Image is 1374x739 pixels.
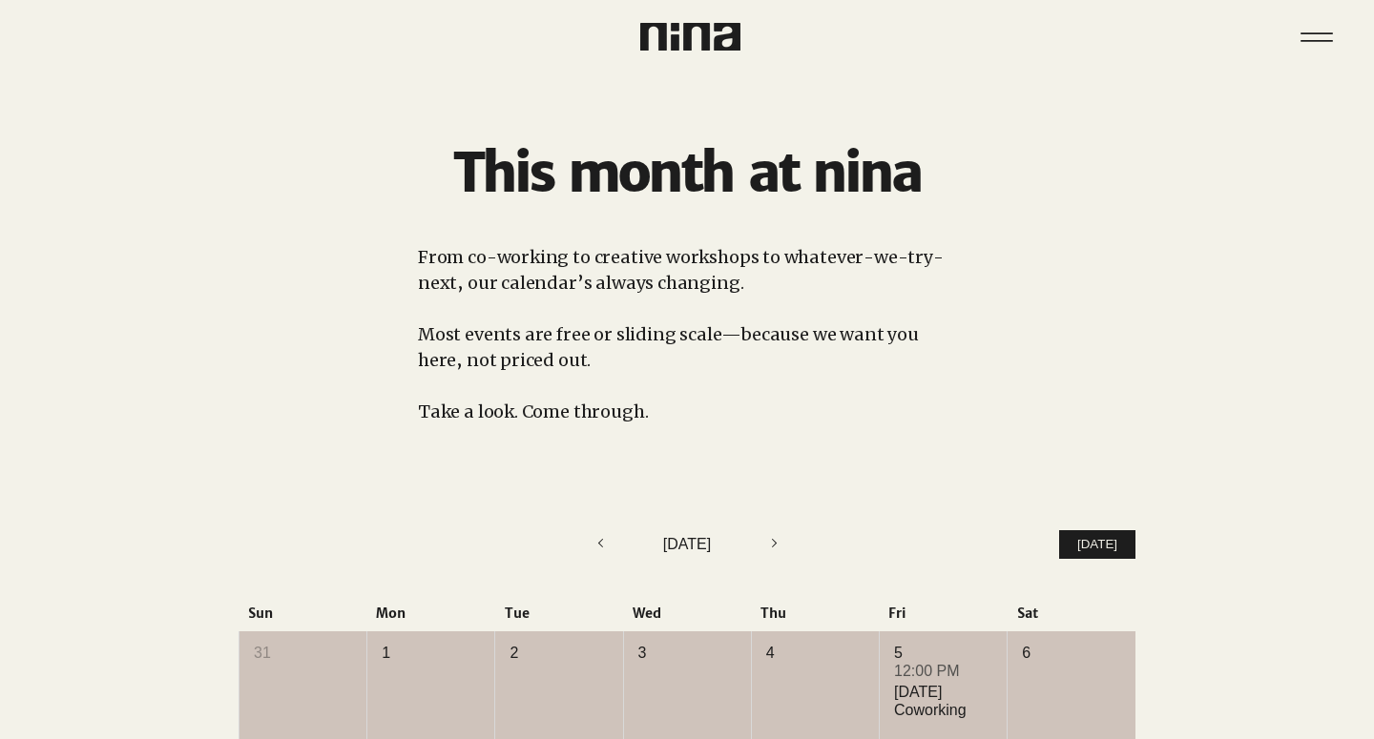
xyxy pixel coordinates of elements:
[894,661,992,682] div: 12:00 PM
[254,643,352,664] div: 31
[418,246,944,294] span: From co-working to creative workshops to whatever-we-try-next, our calendar’s always changing.
[1022,643,1121,664] div: 6
[418,400,648,422] span: Take a look. Come through.
[766,643,864,664] div: 4
[1287,8,1345,66] nav: Site
[623,606,751,622] div: Wed
[418,323,919,371] span: Most events are free or sliding scale—because we want you here, not priced out.
[763,531,786,558] button: Next month
[894,643,992,664] div: 5
[366,606,494,622] div: Mon
[1287,8,1345,66] button: Menu
[510,643,608,664] div: 2
[640,23,740,51] img: Nina Logo CMYK_Charcoal.png
[894,683,992,719] div: [DATE] Coworking
[1059,530,1135,560] button: [DATE]
[612,533,763,556] div: [DATE]
[495,606,623,622] div: Tue
[751,606,879,622] div: Thu
[589,531,612,558] button: Previous month
[1008,606,1135,622] div: Sat
[638,643,737,664] div: 3
[382,643,480,664] div: 1
[239,606,366,622] div: Sun
[879,606,1007,622] div: Fri
[453,139,921,206] span: This month at nina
